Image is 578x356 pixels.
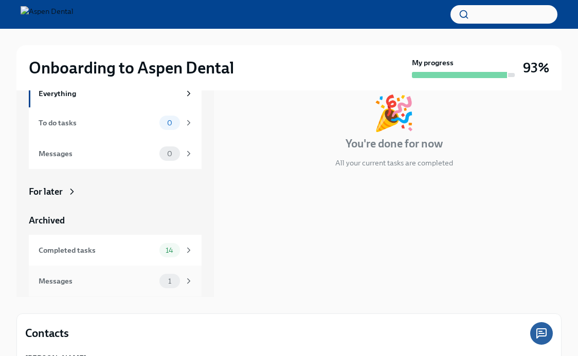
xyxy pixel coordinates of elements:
[29,266,202,296] a: Messages1
[39,88,180,99] div: Everything
[412,58,454,68] strong: My progress
[161,150,178,158] span: 0
[29,235,202,266] a: Completed tasks14
[159,247,179,254] span: 14
[25,326,69,341] h4: Contacts
[39,148,155,159] div: Messages
[335,158,453,168] p: All your current tasks are completed
[29,214,202,227] a: Archived
[29,138,202,169] a: Messages0
[29,185,63,198] div: For later
[346,136,443,152] h4: You're done for now
[29,107,202,138] a: To do tasks0
[29,80,202,107] a: Everything
[523,59,549,77] h3: 93%
[39,117,155,128] div: To do tasks
[373,96,415,130] div: 🎉
[29,58,234,78] h2: Onboarding to Aspen Dental
[21,6,74,23] img: Aspen Dental
[29,185,202,198] a: For later
[161,119,178,127] span: 0
[39,245,155,256] div: Completed tasks
[39,275,155,287] div: Messages
[162,277,177,285] span: 1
